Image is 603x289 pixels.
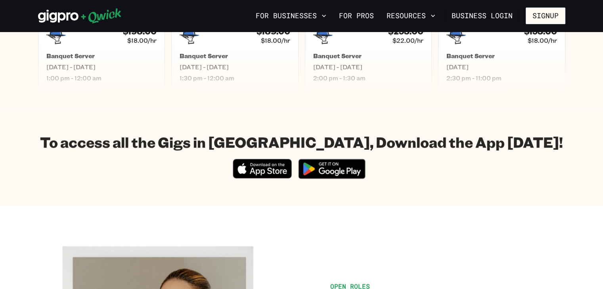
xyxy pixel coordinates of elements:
[446,63,557,71] span: [DATE]
[233,172,292,180] a: Download on the App Store
[180,52,290,60] h5: Banquet Server
[528,36,557,44] span: $18.00/hr
[261,36,290,44] span: $18.00/hr
[40,133,563,151] h1: To access all the Gigs in [GEOGRAPHIC_DATA], Download the App [DATE]!
[180,63,290,71] span: [DATE] - [DATE]
[446,74,557,82] span: 2:30 pm - 11:00 pm
[38,17,165,90] a: $198.00$18.00/hrBanquet Server[DATE] - [DATE]1:00 pm - 12:00 am
[392,36,423,44] span: $22.00/hr
[293,154,370,184] img: Get it on Google Play
[46,52,157,60] h5: Banquet Server
[313,52,424,60] h5: Banquet Server
[46,63,157,71] span: [DATE] - [DATE]
[253,9,329,23] button: For Businesses
[313,74,424,82] span: 2:00 pm - 1:30 am
[171,17,299,90] a: $189.00$18.00/hrBanquet Server[DATE] - [DATE]1:30 pm - 12:00 am
[446,52,557,60] h5: Banquet Server
[336,9,377,23] a: For Pros
[180,74,290,82] span: 1:30 pm - 12:00 am
[383,9,438,23] button: Resources
[305,17,432,90] a: $253.00$22.00/hrBanquet Server[DATE] - [DATE]2:00 pm - 1:30 am
[438,17,565,90] a: $153.00$18.00/hrBanquet Server[DATE]2:30 pm - 11:00 pm
[526,8,565,24] button: Signup
[445,8,519,24] a: Business Login
[127,36,157,44] span: $18.00/hr
[313,63,424,71] span: [DATE] - [DATE]
[46,74,157,82] span: 1:00 pm - 12:00 am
